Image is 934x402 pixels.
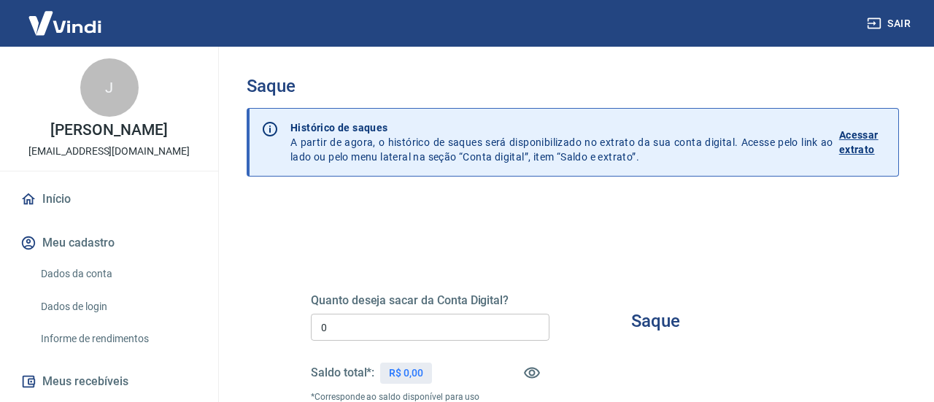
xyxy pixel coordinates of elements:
img: Vindi [18,1,112,45]
div: J [80,58,139,117]
h5: Saldo total*: [311,366,374,380]
p: [PERSON_NAME] [50,123,167,138]
h5: Quanto deseja sacar da Conta Digital? [311,293,549,308]
button: Meu cadastro [18,227,201,259]
button: Sair [864,10,916,37]
a: Acessar extrato [839,120,887,164]
a: Informe de rendimentos [35,324,201,354]
p: R$ 0,00 [389,366,423,381]
p: Acessar extrato [839,128,887,157]
p: A partir de agora, o histórico de saques será disponibilizado no extrato da sua conta digital. Ac... [290,120,833,164]
button: Meus recebíveis [18,366,201,398]
p: Histórico de saques [290,120,833,135]
h3: Saque [247,76,899,96]
a: Dados da conta [35,259,201,289]
a: Dados de login [35,292,201,322]
a: Início [18,183,201,215]
p: [EMAIL_ADDRESS][DOMAIN_NAME] [28,144,190,159]
h3: Saque [631,311,680,331]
